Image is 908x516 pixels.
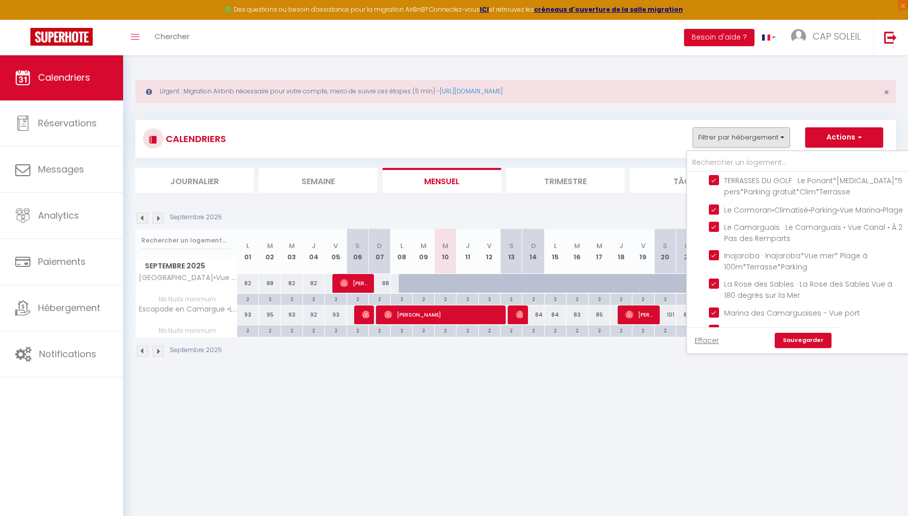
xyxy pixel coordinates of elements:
[654,305,676,324] div: 101
[487,241,491,251] abbr: V
[596,241,602,251] abbr: M
[457,325,478,335] div: 2
[347,294,368,303] div: 2
[479,325,500,335] div: 2
[884,31,897,44] img: logout
[400,241,403,251] abbr: L
[534,5,683,14] a: créneaux d'ouverture de la salle migration
[544,305,566,324] div: 84
[442,241,448,251] abbr: M
[391,294,412,303] div: 2
[588,229,610,274] th: 17
[163,127,226,150] h3: CALENDRIERS
[38,209,79,222] span: Analytics
[610,229,632,274] th: 18
[135,80,896,103] div: Urgent : Migration Airbnb nécessaire pour votre compte, merci de suivre ces étapes (5 min) -
[369,229,391,274] th: 07
[775,333,831,348] a: Sauvegarder
[38,163,84,176] span: Messages
[630,168,748,193] li: Tâches
[805,127,883,148] button: Actions
[135,168,254,193] li: Journalier
[303,325,324,335] div: 2
[413,325,434,335] div: 2
[237,325,258,335] div: 2
[369,274,391,293] div: 88
[588,305,610,324] div: 85
[566,294,588,303] div: 2
[724,279,892,300] span: La Rose des Sables · La Rose des Sables Vue à 180 degrés sur la Mer
[611,294,632,303] div: 2
[685,241,690,251] abbr: D
[611,325,632,335] div: 2
[724,251,867,272] span: Inajaroba · Inajaroba*Vue mer* Plage à 100m*Terrasse*Parking
[676,305,698,324] div: 83
[457,294,478,303] div: 2
[724,308,860,318] span: Marina des Camarguaises - Vue port
[625,305,654,324] span: [PERSON_NAME]
[137,274,239,282] span: [GEOGRAPHIC_DATA]•Vue mer•Les pieds dans l'eau• Parking
[383,168,501,193] li: Mensuel
[501,325,522,335] div: 2
[303,294,324,303] div: 2
[136,259,237,273] span: Septembre 2025
[347,325,368,335] div: 2
[655,294,676,303] div: 2
[38,117,97,129] span: Réservations
[684,29,754,46] button: Besoin d'aide ?
[480,5,489,14] a: ICI
[566,325,588,335] div: 2
[141,231,231,250] input: Rechercher un logement...
[619,241,623,251] abbr: J
[246,241,249,251] abbr: L
[136,325,237,336] span: Nb Nuits minimum
[303,305,325,324] div: 92
[8,4,39,35] button: Ouvrir le widget de chat LiveChat
[501,294,522,303] div: 2
[347,229,368,274] th: 06
[289,241,295,251] abbr: M
[267,241,273,251] abbr: M
[506,168,625,193] li: Trimestre
[325,294,346,303] div: 2
[693,127,790,148] button: Filtrer par hébergement
[413,294,434,303] div: 2
[589,294,610,303] div: 2
[522,294,544,303] div: 2
[259,229,281,274] th: 02
[676,325,698,335] div: 2
[170,346,222,355] p: Septembre 2025
[421,241,427,251] abbr: M
[259,305,281,324] div: 95
[632,325,654,335] div: 2
[544,229,566,274] th: 15
[303,274,325,293] div: 82
[39,348,96,360] span: Notifications
[391,229,412,274] th: 08
[170,213,222,222] p: Septembre 2025
[237,294,258,303] div: 2
[325,325,346,335] div: 2
[281,325,302,335] div: 2
[516,305,523,324] span: [PERSON_NAME]
[333,241,338,251] abbr: V
[137,305,239,313] span: Escapade en Camargue •Logement climatisé •[GEOGRAPHIC_DATA]
[479,294,500,303] div: 2
[545,294,566,303] div: 2
[522,325,544,335] div: 2
[412,229,434,274] th: 09
[312,241,316,251] abbr: J
[531,241,536,251] abbr: D
[522,229,544,274] th: 14
[155,31,190,42] span: Chercher
[30,28,93,46] img: Super Booking
[566,305,588,324] div: 83
[724,205,903,215] span: Le Cormoran•Climatisé•Parking•Vue Marina•Plage
[325,229,347,274] th: 05
[147,20,197,55] a: Chercher
[676,229,698,274] th: 21
[377,241,382,251] abbr: D
[281,294,302,303] div: 2
[884,88,889,97] button: Close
